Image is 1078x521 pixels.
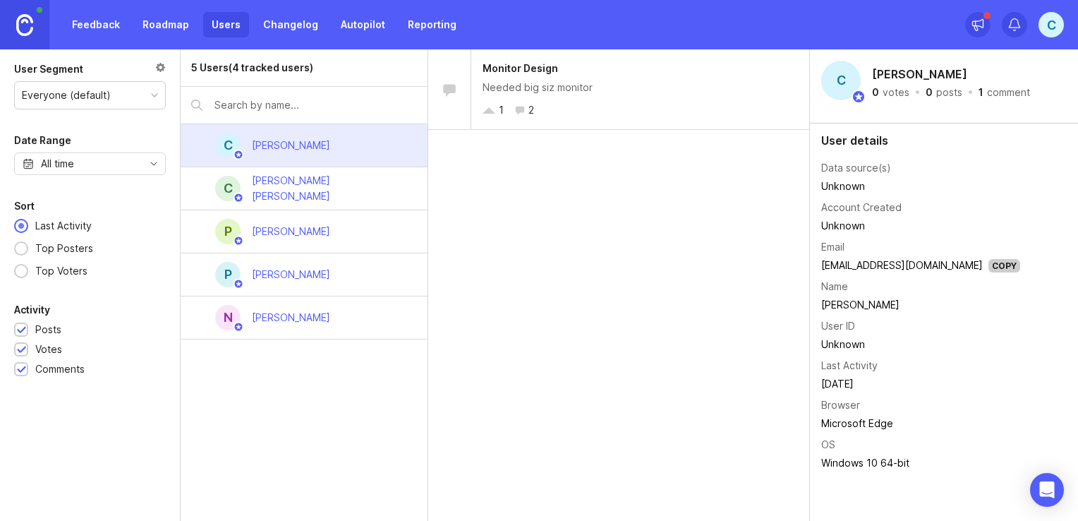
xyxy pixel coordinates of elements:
[821,218,1020,234] div: Unknown
[252,267,330,282] div: [PERSON_NAME]
[16,14,33,36] img: Canny Home
[821,200,902,215] div: Account Created
[852,90,866,104] img: member badge
[821,378,854,390] time: [DATE]
[499,102,504,118] div: 1
[987,88,1030,97] div: comment
[252,310,330,325] div: [PERSON_NAME]
[979,88,983,97] div: 1
[41,156,74,172] div: All time
[821,358,878,373] div: Last Activity
[215,305,241,330] div: N
[869,64,970,85] h2: [PERSON_NAME]
[14,301,50,318] div: Activity
[914,88,921,97] div: ·
[821,239,844,255] div: Email
[936,88,962,97] div: posts
[428,49,809,130] a: Monitor DesignNeeded big siz monitor12
[203,12,249,37] a: Users
[234,236,244,246] img: member badge
[988,259,1020,273] div: Copy
[252,173,405,204] div: [PERSON_NAME] [PERSON_NAME]
[14,132,71,149] div: Date Range
[255,12,327,37] a: Changelog
[926,88,933,97] div: 0
[63,12,128,37] a: Feedback
[821,397,860,413] div: Browser
[399,12,465,37] a: Reporting
[215,219,241,244] div: P
[528,102,534,118] div: 2
[35,361,85,377] div: Comments
[1038,12,1064,37] button: C
[214,97,417,113] input: Search by name...
[28,263,95,279] div: Top Voters
[821,318,855,334] div: User ID
[483,80,798,95] div: Needed big siz monitor
[332,12,394,37] a: Autopilot
[14,61,83,78] div: User Segment
[252,224,330,239] div: [PERSON_NAME]
[234,150,244,160] img: member badge
[821,177,1020,196] td: Unknown
[821,437,835,453] div: OS
[14,198,35,215] div: Sort
[35,342,62,357] div: Votes
[28,218,99,234] div: Last Activity
[252,138,330,153] div: [PERSON_NAME]
[1030,473,1064,507] div: Open Intercom Messenger
[821,337,1020,352] div: Unknown
[821,160,891,176] div: Data source(s)
[234,193,244,203] img: member badge
[821,61,861,100] div: C
[35,322,61,337] div: Posts
[821,414,1020,433] td: Microsoft Edge
[28,241,100,256] div: Top Posters
[134,12,198,37] a: Roadmap
[821,296,1020,314] td: [PERSON_NAME]
[821,259,983,271] a: [EMAIL_ADDRESS][DOMAIN_NAME]
[821,279,848,294] div: Name
[821,454,1020,472] td: Windows 10 64-bit
[872,88,879,97] div: 0
[22,88,111,103] div: Everyone (default)
[143,158,165,169] svg: toggle icon
[234,322,244,333] img: member badge
[821,135,1067,146] div: User details
[191,60,313,76] div: 5 Users (4 tracked users)
[883,88,909,97] div: votes
[215,133,241,158] div: C
[215,262,241,287] div: P
[234,279,244,289] img: member badge
[967,88,974,97] div: ·
[483,62,558,74] span: Monitor Design
[215,176,241,201] div: C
